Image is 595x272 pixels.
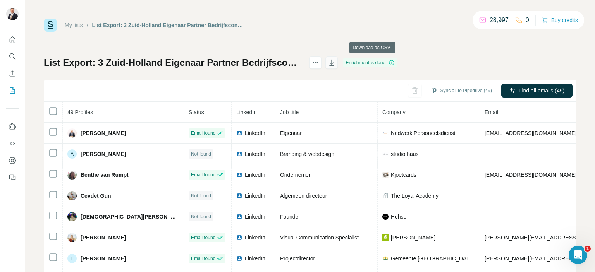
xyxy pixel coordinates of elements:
[280,130,302,136] span: Eigenaar
[490,15,509,25] p: 28,997
[236,130,242,136] img: LinkedIn logo
[67,254,77,263] div: E
[67,109,93,115] span: 49 Profiles
[191,255,215,262] span: Email found
[6,50,19,63] button: Search
[6,8,19,20] img: Avatar
[6,67,19,80] button: Enrich CSV
[526,15,529,25] p: 0
[67,128,77,138] img: Avatar
[67,212,77,221] img: Avatar
[485,172,576,178] span: [EMAIL_ADDRESS][DOMAIN_NAME]
[569,246,587,264] iframe: Intercom live chat
[280,214,300,220] span: Founder
[67,170,77,180] img: Avatar
[391,255,475,262] span: Gemeente [GEOGRAPHIC_DATA][PERSON_NAME]
[245,150,265,158] span: LinkedIn
[236,151,242,157] img: LinkedIn logo
[44,19,57,32] img: Surfe Logo
[81,213,179,221] span: [DEMOGRAPHIC_DATA][PERSON_NAME]
[6,137,19,151] button: Use Surfe API
[391,129,456,137] span: Nedwerk Personeelsdienst
[191,234,215,241] span: Email found
[6,171,19,185] button: Feedback
[501,84,573,98] button: Find all emails (49)
[81,150,126,158] span: [PERSON_NAME]
[245,234,265,241] span: LinkedIn
[426,85,497,96] button: Sync all to Pipedrive (49)
[236,109,257,115] span: LinkedIn
[382,172,389,178] img: company-logo
[519,87,564,94] span: Find all emails (49)
[44,56,302,69] h1: List Export: 3 Zuid-Holland Eigenaar Partner Bedrijfsconsulting en -services - [DATE] 09:51
[309,56,322,69] button: actions
[6,154,19,168] button: Dashboard
[245,255,265,262] span: LinkedIn
[280,234,359,241] span: Visual Communication Specialist
[236,255,242,262] img: LinkedIn logo
[391,192,439,200] span: The Loyal Academy
[280,109,299,115] span: Job title
[6,84,19,98] button: My lists
[236,193,242,199] img: LinkedIn logo
[343,58,397,67] div: Enrichment is done
[382,130,389,136] img: company-logo
[191,151,211,157] span: Not found
[391,213,406,221] span: Hehso
[382,151,389,157] img: company-logo
[485,109,498,115] span: Email
[245,192,265,200] span: LinkedIn
[245,129,265,137] span: LinkedIn
[191,192,211,199] span: Not found
[382,214,389,220] img: company-logo
[485,130,576,136] span: [EMAIL_ADDRESS][DOMAIN_NAME]
[67,191,77,200] img: Avatar
[87,21,88,29] li: /
[67,149,77,159] div: A
[382,234,389,241] img: company-logo
[189,109,204,115] span: Status
[391,234,435,241] span: [PERSON_NAME]
[6,33,19,46] button: Quick start
[81,234,126,241] span: [PERSON_NAME]
[245,171,265,179] span: LinkedIn
[81,192,111,200] span: Cevdet Gun
[382,255,389,262] img: company-logo
[585,246,591,252] span: 1
[191,213,211,220] span: Not found
[542,15,578,26] button: Buy credits
[81,129,126,137] span: [PERSON_NAME]
[236,234,242,241] img: LinkedIn logo
[280,193,327,199] span: Algemeen directeur
[81,171,129,179] span: Benthe van Rumpt
[236,172,242,178] img: LinkedIn logo
[6,120,19,133] button: Use Surfe on LinkedIn
[280,255,315,262] span: Projectdirector
[191,130,215,137] span: Email found
[65,22,83,28] a: My lists
[280,172,311,178] span: Ondernemer
[191,171,215,178] span: Email found
[67,233,77,242] img: Avatar
[382,109,406,115] span: Company
[236,214,242,220] img: LinkedIn logo
[92,21,246,29] div: List Export: 3 Zuid-Holland Eigenaar Partner Bedrijfsconsulting en -services - [DATE] 09:51
[391,171,416,179] span: Kjoetcards
[81,255,126,262] span: [PERSON_NAME]
[391,150,419,158] span: studio haus
[245,213,265,221] span: LinkedIn
[280,151,334,157] span: Branding & webdesign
